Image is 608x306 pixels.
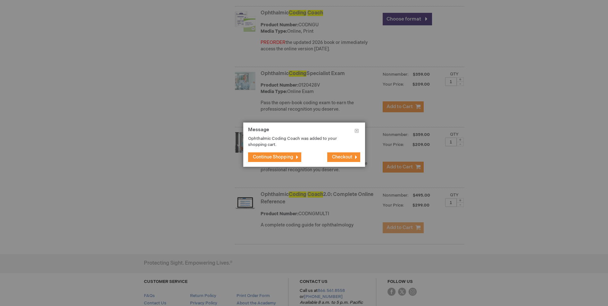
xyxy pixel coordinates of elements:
h1: Message [248,127,360,136]
p: Ophthalmic Coding Coach was added to your shopping cart. [248,136,351,148]
span: Checkout [332,154,352,160]
button: Continue Shopping [248,152,301,162]
span: Continue Shopping [253,154,293,160]
button: Checkout [327,152,360,162]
